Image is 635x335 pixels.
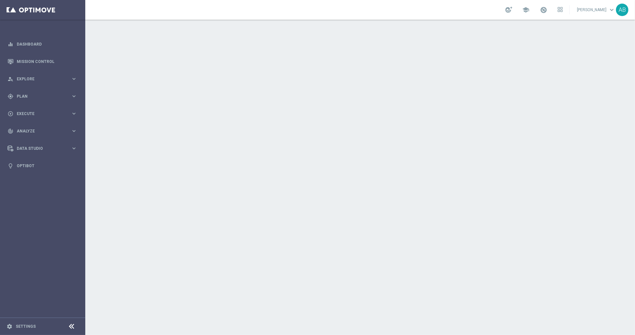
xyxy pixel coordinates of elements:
[17,147,71,150] span: Data Studio
[8,128,71,134] div: Analyze
[616,4,628,16] div: AB
[17,35,77,53] a: Dashboard
[8,35,77,53] div: Dashboard
[71,145,77,151] i: keyboard_arrow_right
[7,128,77,134] button: track_changes Analyze keyboard_arrow_right
[8,76,13,82] i: person_search
[71,76,77,82] i: keyboard_arrow_right
[17,77,71,81] span: Explore
[7,59,77,64] button: Mission Control
[7,94,77,99] button: gps_fixed Plan keyboard_arrow_right
[8,163,13,169] i: lightbulb
[8,128,13,134] i: track_changes
[17,129,71,133] span: Analyze
[8,41,13,47] i: equalizer
[17,94,71,98] span: Plan
[8,93,13,99] i: gps_fixed
[8,111,71,117] div: Execute
[17,157,77,174] a: Optibot
[8,53,77,70] div: Mission Control
[17,112,71,116] span: Execute
[7,324,12,329] i: settings
[71,128,77,134] i: keyboard_arrow_right
[71,93,77,99] i: keyboard_arrow_right
[8,93,71,99] div: Plan
[7,42,77,47] button: equalizer Dashboard
[522,6,529,13] span: school
[8,76,71,82] div: Explore
[576,5,616,15] a: [PERSON_NAME]keyboard_arrow_down
[8,111,13,117] i: play_circle_outline
[7,111,77,116] button: play_circle_outline Execute keyboard_arrow_right
[16,325,36,328] a: Settings
[7,163,77,168] button: lightbulb Optibot
[8,146,71,151] div: Data Studio
[8,157,77,174] div: Optibot
[608,6,615,13] span: keyboard_arrow_down
[7,76,77,82] button: person_search Explore keyboard_arrow_right
[17,53,77,70] a: Mission Control
[71,110,77,117] i: keyboard_arrow_right
[7,146,77,151] button: Data Studio keyboard_arrow_right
